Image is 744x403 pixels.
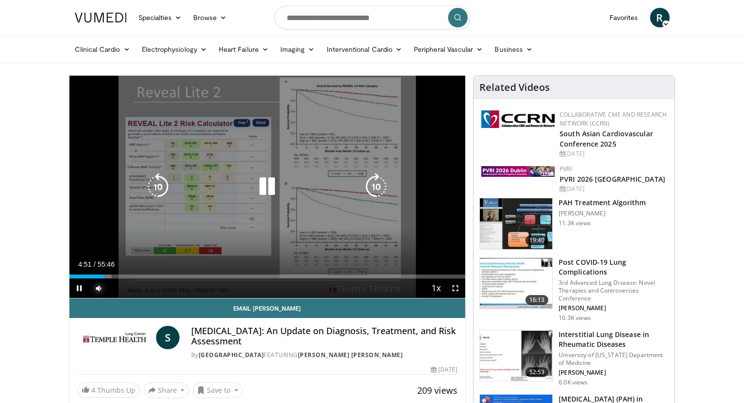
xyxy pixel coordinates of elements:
div: Progress Bar [69,275,466,278]
h4: Related Videos [479,82,550,93]
img: VuMedi Logo [75,13,127,22]
span: 55:46 [97,260,114,268]
span: 4:51 [78,260,91,268]
a: 52:53 Interstitial Lung Disease in Rheumatic Diseases University of [US_STATE] Department of Medi... [479,330,669,386]
a: PVRI 2026 [GEOGRAPHIC_DATA] [560,174,665,184]
h3: PAH Treatment Algorithm [559,198,646,208]
span: / [94,260,96,268]
img: Temple Lung Center [77,326,152,349]
a: Browse [187,8,232,27]
p: University of [US_STATE] Department of Medicine [559,351,669,367]
a: Email [PERSON_NAME] [69,298,466,318]
img: 33783847-ac93-4ca7-89f8-ccbd48ec16ca.webp.150x105_q85_autocrop_double_scale_upscale_version-0.2.jpg [481,166,555,177]
img: 667297da-f7fe-4586-84bf-5aeb1aa9adcb.150x105_q85_crop-smart_upscale.jpg [480,258,552,309]
a: Interventional Cardio [321,40,408,59]
button: Share [144,382,189,398]
a: [GEOGRAPHIC_DATA] [199,351,264,359]
a: Electrophysiology [136,40,213,59]
img: a04ee3ba-8487-4636-b0fb-5e8d268f3737.png.150x105_q85_autocrop_double_scale_upscale_version-0.2.png [481,110,555,128]
button: Pause [69,278,89,298]
a: Imaging [274,40,321,59]
h3: Interstitial Lung Disease in Rheumatic Diseases [559,330,669,349]
a: Collaborative CME and Research Network (CCRN) [560,110,667,127]
input: Search topics, interventions [274,6,470,29]
button: Mute [89,278,109,298]
span: 4 [91,385,95,395]
p: [PERSON_NAME] [559,369,669,377]
a: 4 Thumbs Up [77,382,140,398]
div: [DATE] [560,149,667,158]
p: 10.3K views [559,314,591,322]
a: [PERSON_NAME] [PERSON_NAME] [298,351,403,359]
h4: [MEDICAL_DATA]: An Update on Diagnosis, Treatment, and Risk Assessment [191,326,457,347]
button: Save to [193,382,243,398]
a: S [156,326,180,349]
a: R [650,8,670,27]
span: 209 views [417,384,457,396]
span: 16:13 [525,295,549,305]
img: 9d501fbd-9974-4104-9b57-c5e924c7b363.150x105_q85_crop-smart_upscale.jpg [480,330,552,381]
button: Fullscreen [446,278,465,298]
div: [DATE] [560,185,667,193]
a: 19:40 PAH Treatment Algorithm [PERSON_NAME] 11.3K views [479,198,669,250]
div: By FEATURING [191,351,457,360]
h3: Post COVID-19 Lung Complications [559,257,669,277]
span: 52:53 [525,367,549,377]
a: PVRI [560,165,572,173]
p: 6.0K views [559,379,587,386]
a: South Asian Cardiovascular Conference 2025 [560,129,653,148]
span: 19:40 [525,235,549,245]
a: Favorites [604,8,644,27]
p: [PERSON_NAME] [559,304,669,312]
p: 11.3K views [559,219,591,227]
video-js: Video Player [69,76,466,298]
div: [DATE] [431,365,457,374]
a: Heart Failure [213,40,274,59]
img: 7dd380dd-ceaa-4490-954e-cf4743d61cf2.150x105_q85_crop-smart_upscale.jpg [480,198,552,249]
a: 16:13 Post COVID-19 Lung Complications 3rd Advanced Lung Disease: Novel Therapies and Controversi... [479,257,669,322]
a: Specialties [133,8,188,27]
p: [PERSON_NAME] [559,210,646,217]
a: Peripheral Vascular [408,40,489,59]
a: Business [489,40,539,59]
a: Clinical Cardio [69,40,136,59]
button: Playback Rate [426,278,446,298]
p: 3rd Advanced Lung Disease: Novel Therapies and Controversies Conference [559,279,669,302]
